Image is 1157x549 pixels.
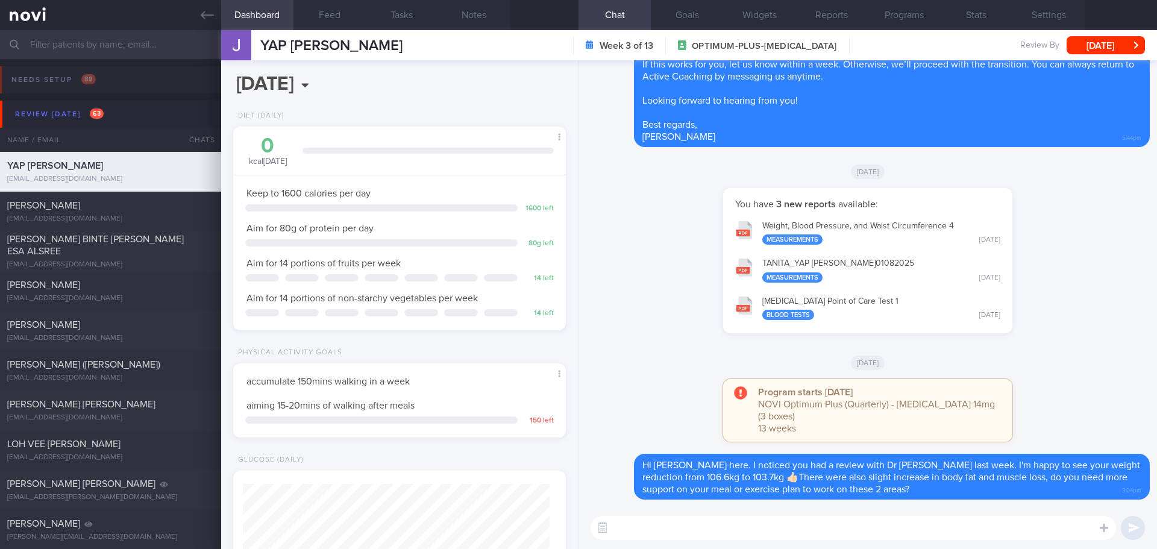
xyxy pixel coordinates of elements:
[173,128,221,152] div: Chats
[7,439,121,449] span: LOH VEE [PERSON_NAME]
[729,289,1006,327] button: [MEDICAL_DATA] Point of Care Test 1 Blood Tests [DATE]
[1122,483,1141,495] span: 3:04pm
[233,111,284,121] div: Diet (Daily)
[8,72,99,88] div: Needs setup
[246,377,410,386] span: accumulate 150mins walking in a week
[7,519,80,529] span: [PERSON_NAME]
[979,274,1000,283] div: [DATE]
[7,294,214,303] div: [EMAIL_ADDRESS][DOMAIN_NAME]
[7,280,80,290] span: [PERSON_NAME]
[90,108,104,119] span: 63
[7,215,214,224] div: [EMAIL_ADDRESS][DOMAIN_NAME]
[642,60,1134,81] span: If this works for you, let us know within a week. Otherwise, we’ll proceed with the transition. Y...
[7,533,214,542] div: [PERSON_NAME][EMAIL_ADDRESS][DOMAIN_NAME]
[1122,131,1141,142] span: 5:44pm
[245,136,290,168] div: kcal [DATE]
[979,311,1000,320] div: [DATE]
[729,251,1006,289] button: TANITA_YAP [PERSON_NAME]01082025 Measurements [DATE]
[81,74,96,84] span: 88
[7,334,214,343] div: [EMAIL_ADDRESS][DOMAIN_NAME]
[524,274,554,283] div: 14 left
[7,400,155,409] span: [PERSON_NAME] [PERSON_NAME]
[851,165,885,179] span: [DATE]
[7,479,155,489] span: [PERSON_NAME] [PERSON_NAME]
[851,356,885,370] span: [DATE]
[7,201,80,210] span: [PERSON_NAME]
[774,199,838,209] strong: 3 new reports
[246,224,374,233] span: Aim for 80g of protein per day
[979,236,1000,245] div: [DATE]
[7,374,214,383] div: [EMAIL_ADDRESS][DOMAIN_NAME]
[524,416,554,425] div: 150 left
[729,213,1006,251] button: Weight, Blood Pressure, and Waist Circumference 4 Measurements [DATE]
[7,320,80,330] span: [PERSON_NAME]
[7,175,214,184] div: [EMAIL_ADDRESS][DOMAIN_NAME]
[246,259,401,268] span: Aim for 14 portions of fruits per week
[233,456,304,465] div: Glucose (Daily)
[692,40,836,52] span: OPTIMUM-PLUS-[MEDICAL_DATA]
[762,234,823,245] div: Measurements
[245,136,290,157] div: 0
[762,310,814,320] div: Blood Tests
[1020,40,1059,51] span: Review By
[7,260,214,269] div: [EMAIL_ADDRESS][DOMAIN_NAME]
[642,132,715,142] span: [PERSON_NAME]
[524,239,554,248] div: 80 g left
[642,120,697,130] span: Best regards,
[246,401,415,410] span: aiming 15-20mins of walking after meals
[246,189,371,198] span: Keep to 1600 calories per day
[762,272,823,283] div: Measurements
[600,40,653,52] strong: Week 3 of 13
[246,293,478,303] span: Aim for 14 portions of non-starchy vegetables per week
[735,198,1000,210] p: You have available:
[758,400,995,421] span: NOVI Optimum Plus (Quarterly) - [MEDICAL_DATA] 14mg (3 boxes)
[7,360,160,369] span: [PERSON_NAME] ([PERSON_NAME])
[524,204,554,213] div: 1600 left
[642,96,798,105] span: Looking forward to hearing from you!
[260,39,403,53] span: YAP [PERSON_NAME]
[642,460,1140,494] span: Hi [PERSON_NAME] here. I noticed you had a review with Dr [PERSON_NAME] last week. I'm happy to s...
[7,234,184,256] span: [PERSON_NAME] BINTE [PERSON_NAME] ESA ALSREE
[7,413,214,422] div: [EMAIL_ADDRESS][DOMAIN_NAME]
[1067,36,1145,54] button: [DATE]
[524,309,554,318] div: 14 left
[7,453,214,462] div: [EMAIL_ADDRESS][DOMAIN_NAME]
[758,387,853,397] strong: Program starts [DATE]
[233,348,342,357] div: Physical Activity Goals
[762,221,1000,245] div: Weight, Blood Pressure, and Waist Circumference 4
[762,259,1000,283] div: TANITA_ YAP [PERSON_NAME] 01082025
[762,296,1000,321] div: [MEDICAL_DATA] Point of Care Test 1
[7,161,103,171] span: YAP [PERSON_NAME]
[12,106,107,122] div: Review [DATE]
[7,493,214,502] div: [EMAIL_ADDRESS][PERSON_NAME][DOMAIN_NAME]
[758,424,796,433] span: 13 weeks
